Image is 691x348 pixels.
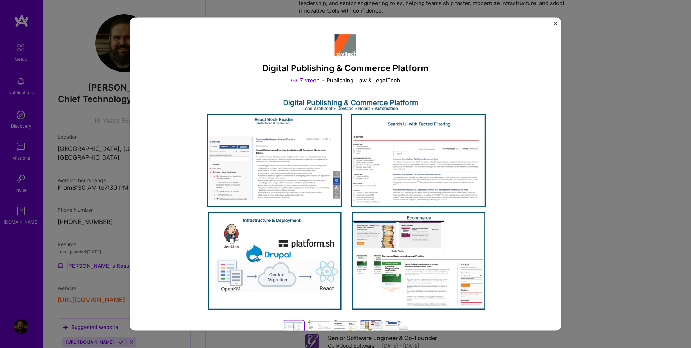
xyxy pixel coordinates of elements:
button: Close [554,22,557,29]
img: Company logo [333,32,358,58]
img: Link [291,77,297,84]
div: Publishing, Law & LegalTech [326,77,400,84]
img: Dot [322,77,324,84]
a: Zivtech [291,77,320,84]
img: Project [202,99,489,314]
h3: Digital Publishing & Commerce Platform [202,63,489,74]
